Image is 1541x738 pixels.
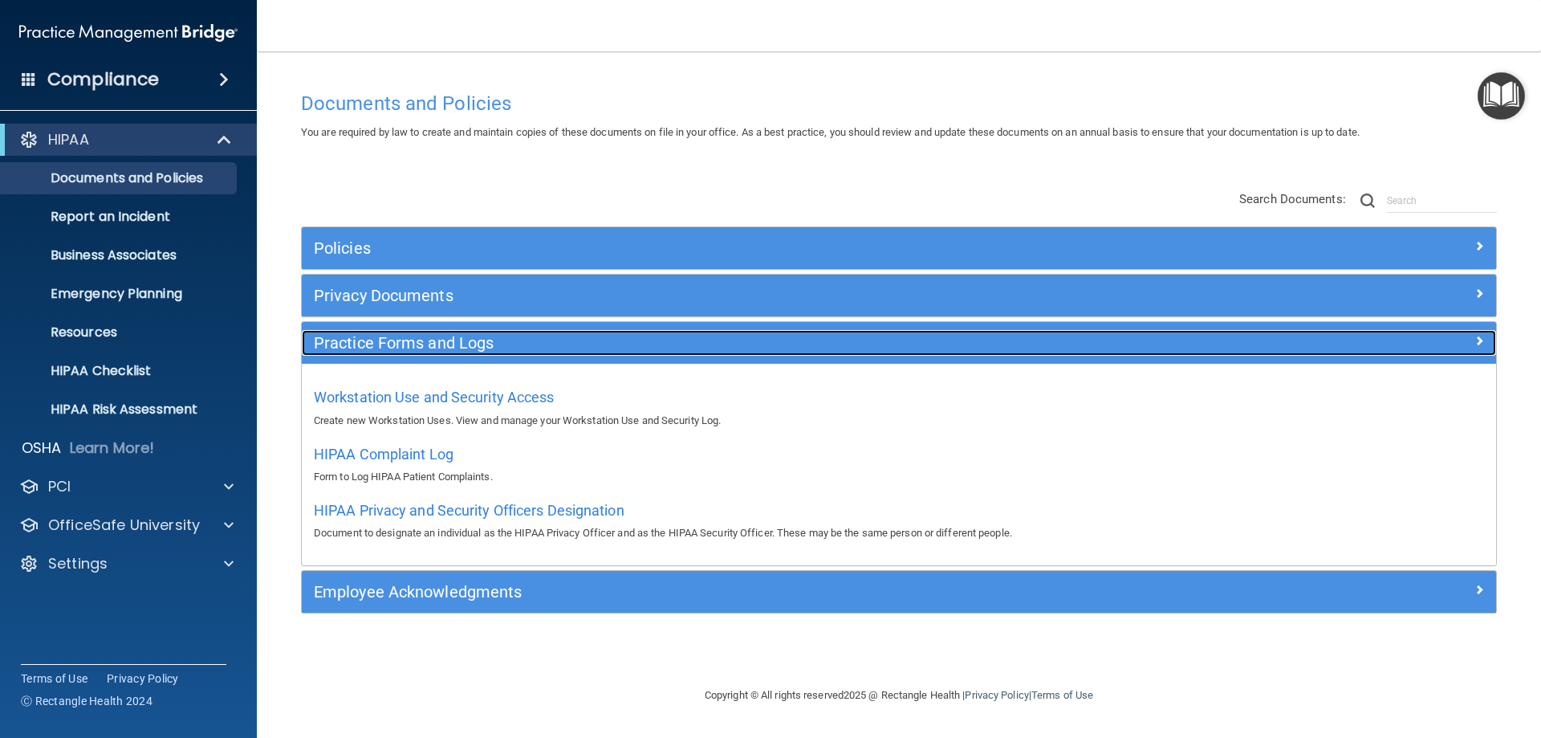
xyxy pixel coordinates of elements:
h5: Privacy Documents [314,287,1185,304]
button: Open Resource Center [1478,72,1525,120]
p: Form to Log HIPAA Patient Complaints. [314,467,1484,487]
p: HIPAA Risk Assessment [10,402,230,418]
p: Emergency Planning [10,286,230,302]
a: HIPAA Privacy and Security Officers Designation [314,506,624,518]
a: Privacy Documents [314,283,1484,308]
a: Privacy Policy [107,671,179,687]
a: Workstation Use and Security Access [314,393,555,405]
div: Copyright © All rights reserved 2025 @ Rectangle Health | | [606,670,1192,721]
h5: Employee Acknowledgments [314,583,1185,601]
p: Learn More! [70,438,155,458]
input: Search [1387,189,1497,213]
a: Employee Acknowledgments [314,579,1484,605]
img: ic-search.3b580494.png [1360,194,1375,208]
h4: Compliance [47,68,159,91]
span: Search Documents: [1239,192,1346,206]
a: OfficeSafe University [19,516,234,535]
span: Ⓒ Rectangle Health 2024 [21,693,152,709]
h5: Practice Forms and Logs [314,334,1185,352]
p: Resources [10,324,230,340]
span: Workstation Use and Security Access [314,389,555,406]
p: Create new Workstation Uses. View and manage your Workstation Use and Security Log. [314,411,1484,430]
a: HIPAA Complaint Log [314,450,453,462]
a: Terms of Use [21,671,87,687]
p: OSHA [22,438,62,458]
a: Settings [19,554,234,573]
a: Terms of Use [1031,689,1093,701]
span: You are required by law to create and maintain copies of these documents on file in your office. ... [301,126,1360,138]
p: Business Associates [10,247,230,263]
p: HIPAA Checklist [10,363,230,379]
span: HIPAA Complaint Log [314,446,453,463]
span: HIPAA Privacy and Security Officers Designation [314,502,624,519]
a: PCI [19,477,234,496]
p: HIPAA [48,130,89,149]
p: Report an Incident [10,209,230,225]
a: HIPAA [19,130,233,149]
p: PCI [48,477,71,496]
h5: Policies [314,239,1185,257]
p: Documents and Policies [10,170,230,186]
a: Practice Forms and Logs [314,330,1484,356]
p: Settings [48,554,108,573]
p: OfficeSafe University [48,516,200,535]
a: Policies [314,235,1484,261]
p: Document to designate an individual as the HIPAA Privacy Officer and as the HIPAA Security Office... [314,524,1484,543]
h4: Documents and Policies [301,93,1497,114]
a: Privacy Policy [965,689,1028,701]
img: PMB logo [19,17,238,49]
